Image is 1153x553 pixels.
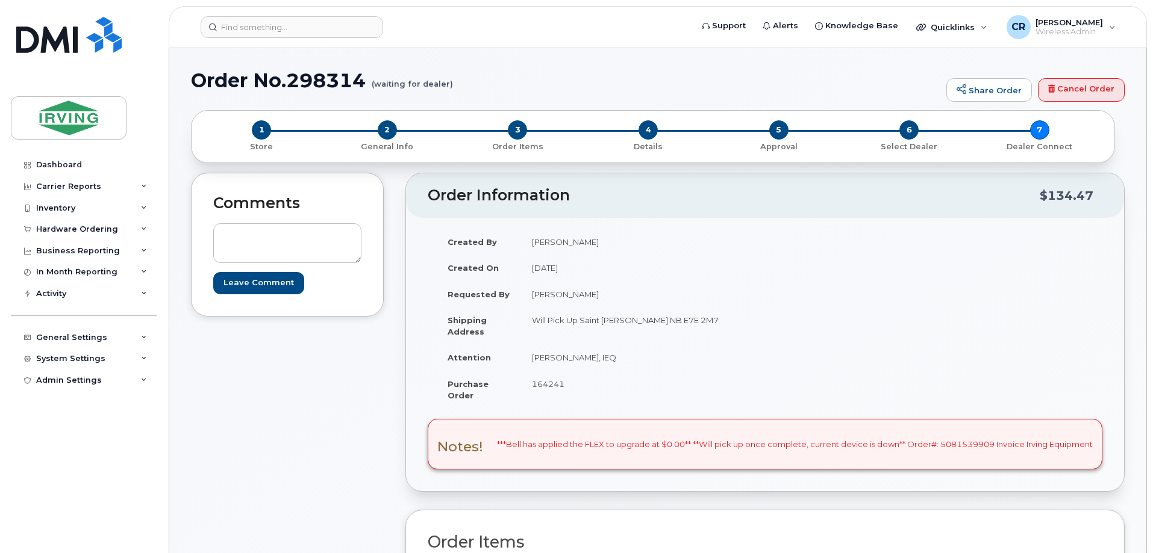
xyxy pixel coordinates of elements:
[428,533,1093,551] h2: Order Items
[252,120,271,140] span: 1
[532,379,564,389] span: 164241
[521,281,756,307] td: [PERSON_NAME]
[521,229,756,255] td: [PERSON_NAME]
[583,140,714,152] a: 4 Details
[448,315,487,336] strong: Shipping Address
[639,120,658,140] span: 4
[437,439,483,454] h3: Notes!
[521,255,756,281] td: [DATE]
[769,120,789,140] span: 5
[201,140,322,152] a: 1 Store
[1040,184,1093,207] div: $134.47
[428,419,1102,469] div: ***Bell has applied the FLEX to upgrade at $0.00** **Will pick up once complete, current device i...
[428,187,1040,204] h2: Order Information
[849,141,970,152] p: Select Dealer
[372,70,453,88] small: (waiting for dealer)
[448,237,497,247] strong: Created By
[378,120,397,140] span: 2
[508,120,527,140] span: 3
[844,140,975,152] a: 6 Select Dealer
[206,141,317,152] p: Store
[521,307,756,344] td: Will Pick Up Saint [PERSON_NAME] NB E7E 2M7
[1038,78,1125,102] a: Cancel Order
[521,344,756,371] td: [PERSON_NAME], IEQ
[327,141,448,152] p: General Info
[448,379,489,400] strong: Purchase Order
[448,289,510,299] strong: Requested By
[457,141,578,152] p: Order Items
[448,353,491,362] strong: Attention
[191,70,940,91] h1: Order No.298314
[322,140,453,152] a: 2 General Info
[588,141,709,152] p: Details
[946,78,1032,102] a: Share Order
[213,195,361,212] h2: Comments
[213,272,304,294] input: Leave Comment
[452,140,583,152] a: 3 Order Items
[448,263,499,273] strong: Created On
[899,120,919,140] span: 6
[718,141,839,152] p: Approval
[713,140,844,152] a: 5 Approval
